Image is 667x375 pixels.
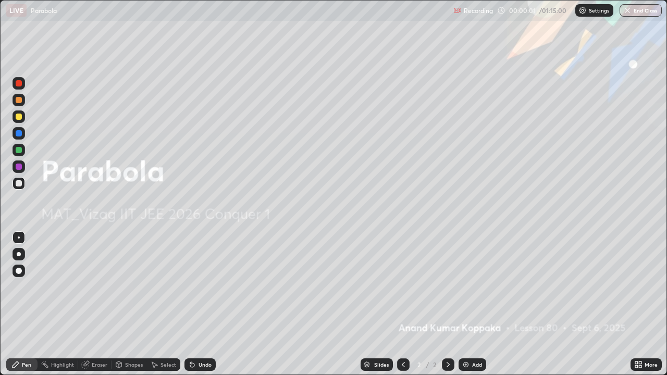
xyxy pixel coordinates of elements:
div: Eraser [92,362,107,367]
div: Slides [374,362,389,367]
div: Undo [199,362,212,367]
p: Parabola [31,6,57,15]
img: add-slide-button [462,360,470,369]
div: / [426,361,429,368]
p: Recording [464,7,493,15]
button: End Class [620,4,662,17]
img: class-settings-icons [578,6,587,15]
div: Pen [22,362,31,367]
div: Select [160,362,176,367]
div: Highlight [51,362,74,367]
div: 2 [414,361,424,368]
p: LIVE [9,6,23,15]
img: recording.375f2c34.svg [453,6,462,15]
div: Shapes [125,362,143,367]
div: Add [472,362,482,367]
img: end-class-cross [623,6,632,15]
p: Settings [589,8,609,13]
div: More [645,362,658,367]
div: 2 [431,360,438,369]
